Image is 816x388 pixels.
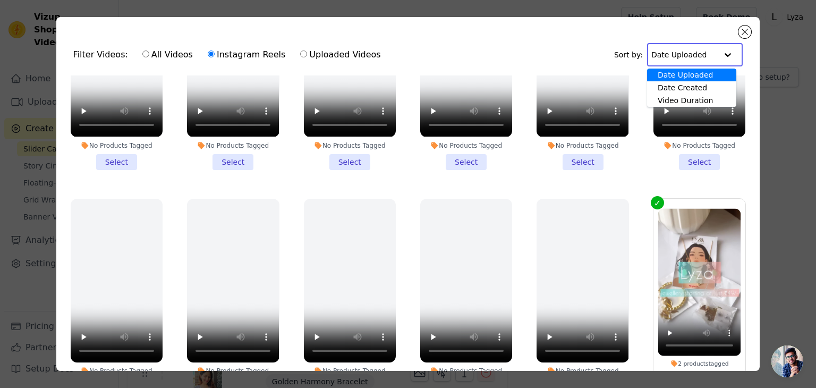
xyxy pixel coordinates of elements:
div: No Products Tagged [71,141,163,150]
div: No Products Tagged [71,367,163,375]
label: Instagram Reels [207,48,286,62]
div: Open chat [771,345,803,377]
div: Sort by: [614,43,743,66]
div: No Products Tagged [187,141,279,150]
div: No Products Tagged [537,141,628,150]
div: No Products Tagged [653,141,745,150]
div: 2 products tagged [658,360,741,367]
div: Video Duration [647,94,736,107]
button: Close modal [738,26,751,38]
div: No Products Tagged [420,367,512,375]
div: No Products Tagged [304,141,396,150]
div: No Products Tagged [537,367,628,375]
div: No Products Tagged [304,367,396,375]
label: Uploaded Videos [300,48,381,62]
div: No Products Tagged [420,141,512,150]
div: No Products Tagged [187,367,279,375]
div: Date Created [647,81,736,94]
label: All Videos [142,48,193,62]
div: Date Uploaded [647,69,736,81]
div: Filter Videos: [73,43,387,67]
